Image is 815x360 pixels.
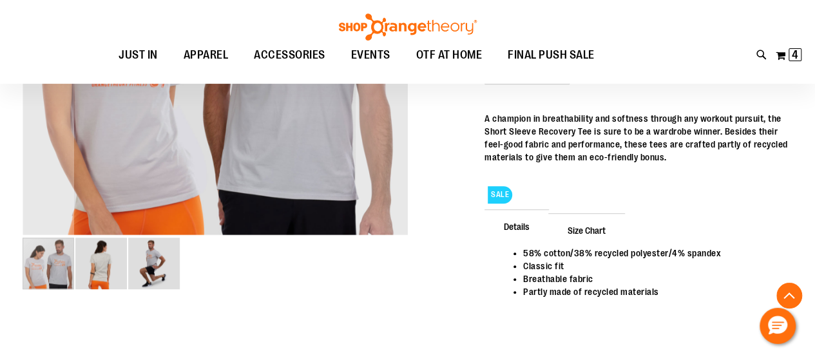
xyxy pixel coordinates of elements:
[128,238,180,289] img: Alternate image #2 for 1537808
[337,14,479,41] img: Shop Orangetheory
[508,41,595,70] span: FINAL PUSH SALE
[241,41,338,70] a: ACCESSORIES
[416,41,483,70] span: OTF AT HOME
[484,209,549,243] span: Details
[488,186,512,204] span: SALE
[523,260,780,272] li: Classic fit
[495,41,608,70] a: FINAL PUSH SALE
[351,41,390,70] span: EVENTS
[184,41,229,70] span: APPAREL
[338,41,403,70] a: EVENTS
[403,41,495,70] a: OTF AT HOME
[75,238,127,289] img: Alternate image #1 for 1537808
[119,41,158,70] span: JUST IN
[523,285,780,298] li: Partly made of recycled materials
[106,41,171,70] a: JUST IN
[523,272,780,285] li: Breathable fabric
[128,236,180,290] div: image 3 of 3
[548,213,625,247] span: Size Chart
[254,41,325,70] span: ACCESSORIES
[75,236,128,290] div: image 2 of 3
[776,283,802,308] button: Back To Top
[760,308,796,344] button: Hello, have a question? Let’s chat.
[792,48,798,61] span: 4
[523,247,780,260] li: 58% cotton/38% recycled polyester/4% spandex
[484,112,792,164] div: A champion in breathability and softness through any workout pursuit, the Short Sleeve Recovery T...
[171,41,242,70] a: APPAREL
[23,236,75,290] div: image 1 of 3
